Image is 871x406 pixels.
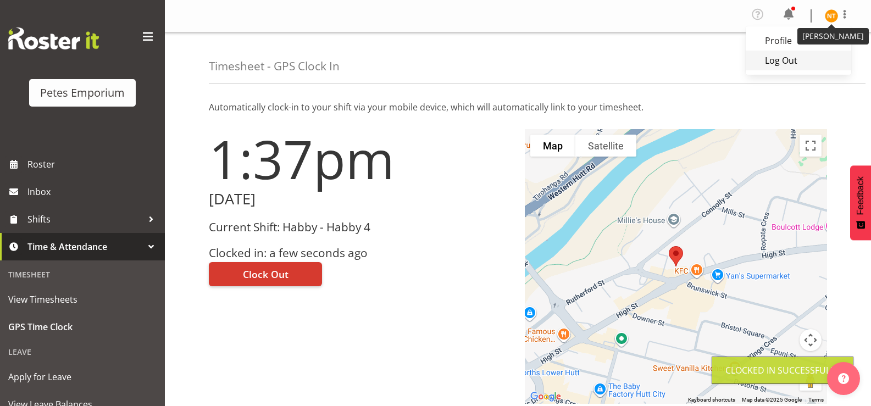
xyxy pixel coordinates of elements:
[746,31,851,51] a: Profile
[825,9,838,23] img: nicole-thomson8388.jpg
[3,286,162,313] a: View Timesheets
[808,397,824,403] a: Terms (opens in new tab)
[742,397,802,403] span: Map data ©2025 Google
[209,247,512,259] h3: Clocked in: a few seconds ago
[209,60,340,73] h4: Timesheet - GPS Clock In
[209,191,512,208] h2: [DATE]
[8,27,99,49] img: Rosterit website logo
[8,319,157,335] span: GPS Time Clock
[3,313,162,341] a: GPS Time Clock
[856,176,866,215] span: Feedback
[838,373,849,384] img: help-xxl-2.png
[528,390,564,404] img: Google
[209,221,512,233] h3: Current Shift: Habby - Habby 4
[746,51,851,70] a: Log Out
[40,85,125,101] div: Petes Emporium
[209,101,827,114] p: Automatically clock-in to your shift via your mobile device, which will automatically link to you...
[850,165,871,240] button: Feedback - Show survey
[209,262,322,286] button: Clock Out
[688,396,735,404] button: Keyboard shortcuts
[800,329,822,351] button: Map camera controls
[243,267,289,281] span: Clock Out
[528,390,564,404] a: Open this area in Google Maps (opens a new window)
[725,364,840,377] div: Clocked in Successfully
[3,341,162,363] div: Leave
[3,263,162,286] div: Timesheet
[3,363,162,391] a: Apply for Leave
[8,291,157,308] span: View Timesheets
[27,156,159,173] span: Roster
[27,183,159,200] span: Inbox
[27,211,143,227] span: Shifts
[530,135,575,157] button: Show street map
[800,135,822,157] button: Toggle fullscreen view
[209,129,512,188] h1: 1:37pm
[27,238,143,255] span: Time & Attendance
[575,135,636,157] button: Show satellite imagery
[8,369,157,385] span: Apply for Leave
